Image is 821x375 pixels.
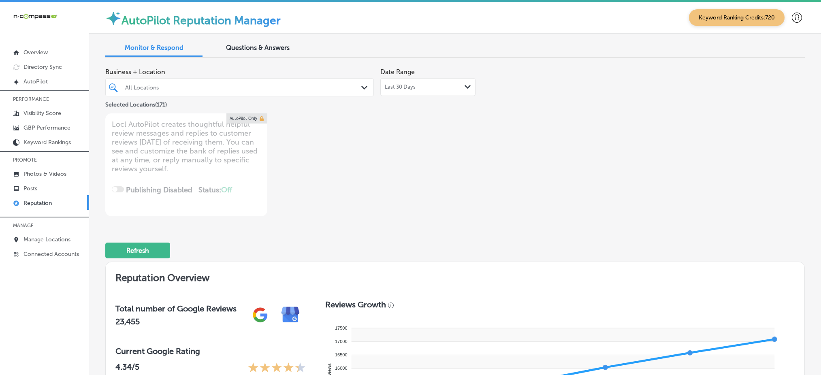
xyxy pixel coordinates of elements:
[325,300,386,309] h3: Reviews Growth
[23,110,61,117] p: Visibility Score
[245,300,275,330] img: gPZS+5FD6qPJAAAAABJRU5ErkJggg==
[105,10,122,26] img: autopilot-icon
[115,362,139,375] p: 4.34 /5
[689,9,785,26] span: Keyword Ranking Credits: 720
[226,44,290,51] span: Questions & Answers
[23,200,52,207] p: Reputation
[23,139,71,146] p: Keyword Rankings
[105,98,167,108] p: Selected Locations ( 171 )
[23,64,62,70] p: Directory Sync
[23,78,48,85] p: AutoPilot
[385,84,416,90] span: Last 30 Days
[105,243,170,258] button: Refresh
[115,317,237,326] h2: 23,455
[23,170,66,177] p: Photos & Videos
[125,84,362,91] div: All Locations
[122,14,281,27] label: AutoPilot Reputation Manager
[335,339,348,344] tspan: 17000
[13,13,58,20] img: 660ab0bf-5cc7-4cb8-ba1c-48b5ae0f18e60NCTV_CLogo_TV_Black_-500x88.png
[380,68,415,76] label: Date Range
[275,300,306,330] img: e7ababfa220611ac49bdb491a11684a6.png
[23,49,48,56] p: Overview
[23,251,79,258] p: Connected Accounts
[125,44,183,51] span: Monitor & Respond
[335,326,348,330] tspan: 17500
[106,262,804,290] h2: Reputation Overview
[23,236,70,243] p: Manage Locations
[23,124,70,131] p: GBP Performance
[115,304,237,313] h3: Total number of Google Reviews
[115,346,306,356] h3: Current Google Rating
[105,68,374,76] span: Business + Location
[335,352,348,357] tspan: 16500
[248,362,306,375] div: 4.34 Stars
[23,185,37,192] p: Posts
[335,366,348,371] tspan: 16000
